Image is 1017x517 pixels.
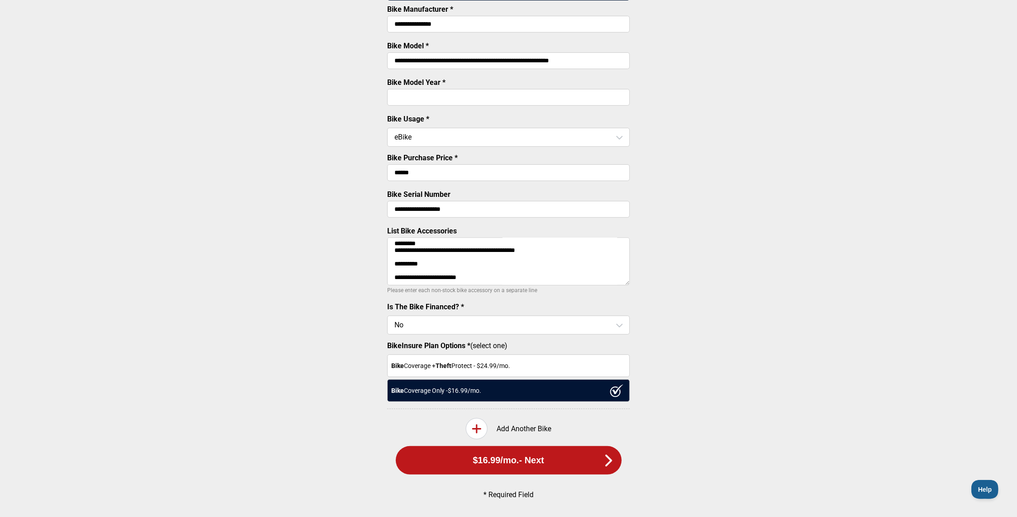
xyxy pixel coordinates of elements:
label: Bike Purchase Price * [387,154,458,162]
label: Bike Model * [387,42,429,50]
strong: BikeInsure Plan Options * [387,341,470,350]
strong: Bike [391,362,404,369]
iframe: Toggle Customer Support [971,480,999,499]
img: ux1sgP1Haf775SAghJI38DyDlYP+32lKFAAAAAElFTkSuQmCC [610,384,623,397]
label: Bike Usage * [387,115,429,123]
label: Is The Bike Financed? * [387,303,464,311]
strong: Bike [391,387,404,394]
label: Bike Manufacturer * [387,5,453,14]
div: Add Another Bike [387,418,630,439]
label: (select one) [387,341,630,350]
div: Coverage Only - $16.99 /mo. [387,379,630,402]
label: Bike Serial Number [387,190,450,199]
label: List Bike Accessories [387,227,457,235]
strong: Theft [436,362,451,369]
p: Please enter each non-stock bike accessory on a separate line [387,285,630,296]
label: Bike Model Year * [387,78,445,87]
span: /mo. [501,455,519,466]
div: Coverage + Protect - $ 24.99 /mo. [387,354,630,377]
button: $16.99/mo.- Next [396,446,622,475]
p: * Required Field [403,490,615,499]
